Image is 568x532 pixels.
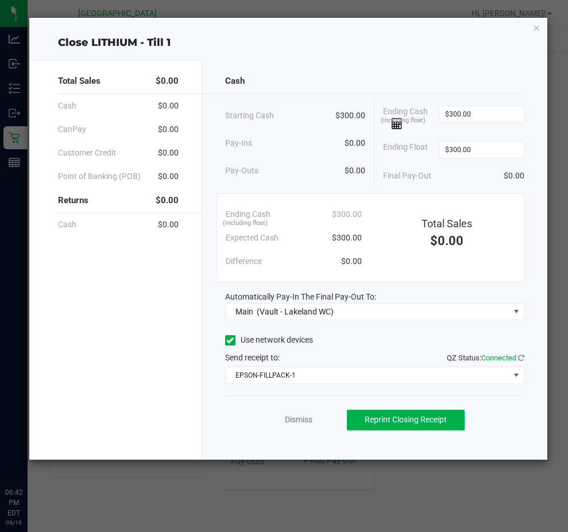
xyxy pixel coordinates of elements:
span: Cash [58,219,76,231]
span: $0.00 [158,100,179,112]
span: EPSON-FILLPACK-1 [226,367,509,383]
span: Starting Cash [225,110,274,122]
span: $300.00 [332,208,362,220]
span: Ending Float [383,141,428,158]
span: Reprint Closing Receipt [365,415,447,424]
span: Cash [58,100,76,112]
span: CanPay [58,123,86,135]
span: $0.00 [504,170,524,182]
span: QZ Status: [447,354,524,362]
span: (including float) [223,219,268,228]
span: (including float) [381,116,426,126]
span: $300.00 [335,110,365,122]
span: $0.00 [156,75,179,88]
span: Customer Credit [58,147,116,159]
span: $0.00 [158,170,179,182]
span: $0.00 [345,137,365,149]
span: Automatically Pay-In The Final Pay-Out To: [225,292,376,301]
div: Returns [58,188,179,213]
span: $300.00 [332,232,362,244]
button: Reprint Closing Receipt [347,410,465,430]
span: Total Sales [422,218,472,230]
div: Close LITHIUM - Till 1 [29,35,547,51]
span: $0.00 [341,255,362,267]
span: $0.00 [158,123,179,135]
span: Point of Banking (POB) [58,170,141,182]
span: Pay-Ins [225,137,252,149]
span: $0.00 [345,165,365,177]
span: Ending Cash [383,106,439,130]
span: Send receipt to: [225,353,280,362]
span: $0.00 [430,234,463,248]
span: Difference [226,255,262,267]
span: Main [235,307,253,316]
label: Use network devices [225,334,313,346]
span: (Vault - Lakeland WC) [257,307,334,316]
span: $0.00 [158,147,179,159]
span: Expected Cash [226,232,279,244]
span: $0.00 [156,194,179,207]
span: Total Sales [58,75,101,88]
span: Cash [225,75,245,88]
span: $0.00 [158,219,179,231]
a: Dismiss [285,414,312,426]
span: Ending Cash [226,208,271,220]
span: Final Pay-Out [383,170,431,182]
iframe: Resource center [11,440,46,475]
span: Connected [481,354,516,362]
span: Pay-Outs [225,165,258,177]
